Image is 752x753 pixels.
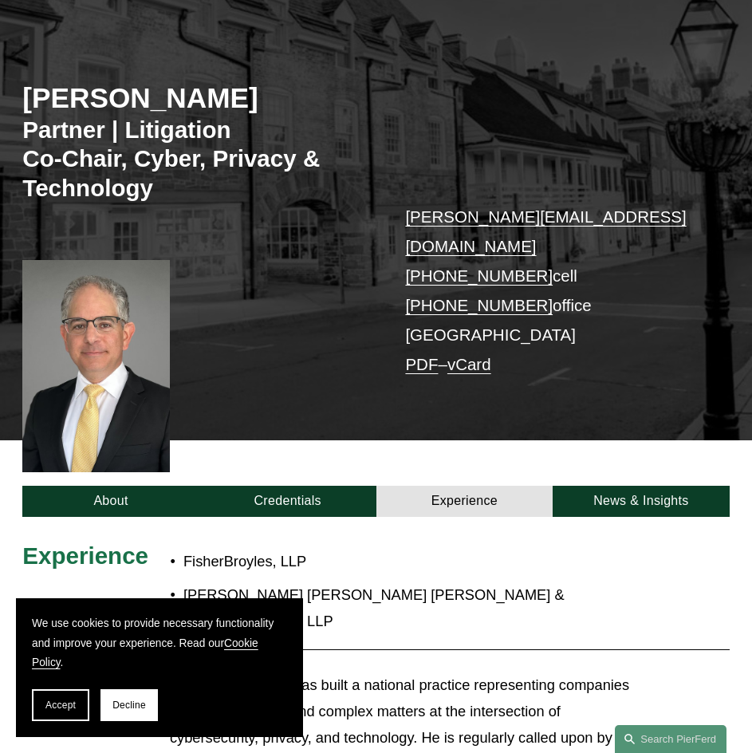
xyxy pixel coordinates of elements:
section: Cookie banner [16,598,303,737]
p: [PERSON_NAME] [PERSON_NAME] [PERSON_NAME] & [PERSON_NAME] LLP [183,582,641,635]
a: News & Insights [553,486,730,516]
a: [PERSON_NAME][EMAIL_ADDRESS][DOMAIN_NAME] [405,207,686,255]
button: Decline [100,689,158,721]
button: Accept [32,689,89,721]
p: cell office [GEOGRAPHIC_DATA] – [405,203,699,380]
a: vCard [447,355,491,373]
span: Decline [112,700,146,711]
a: Experience [376,486,553,516]
a: [PHONE_NUMBER] [405,266,553,285]
span: Experience [22,542,148,569]
span: Accept [45,700,76,711]
h2: [PERSON_NAME] [22,81,376,116]
p: FisherBroyles, LLP [183,549,641,575]
p: We use cookies to provide necessary functionality and improve your experience. Read our . [32,614,287,673]
a: PDF [405,355,438,373]
h3: Partner | Litigation Co-Chair, Cyber, Privacy & Technology [22,116,376,203]
a: About [22,486,199,516]
a: [PHONE_NUMBER] [405,296,553,314]
a: Credentials [199,486,376,516]
a: Cookie Policy [32,637,258,669]
a: Search this site [615,725,726,753]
